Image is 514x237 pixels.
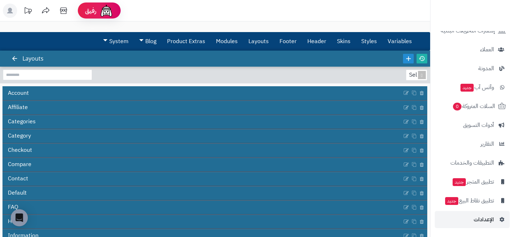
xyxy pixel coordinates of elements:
[435,154,510,171] a: التطبيقات والخدمات
[460,82,494,92] span: وآتس آب
[406,70,425,80] div: Select...
[8,175,28,183] span: Contact
[2,115,402,129] a: Categories
[435,211,510,228] a: الإعدادات
[450,158,494,168] span: التطبيقات والخدمات
[211,32,243,50] a: Modules
[435,41,510,58] a: العملاء
[452,177,494,187] span: تطبيق المتجر
[8,160,31,169] span: Compare
[435,117,510,134] a: أدوات التسويق
[332,32,356,50] a: Skins
[435,173,510,190] a: تطبيق المتجرجديد
[2,144,402,157] a: Checkout
[463,120,494,130] span: أدوات التسويق
[2,129,402,143] a: Category
[480,45,494,55] span: العملاء
[435,98,510,115] a: السلات المتروكة0
[85,6,96,15] span: رفيق
[452,101,495,111] span: السلات المتروكة
[134,32,162,50] a: Blog
[460,84,474,92] span: جديد
[435,79,510,96] a: وآتس آبجديد
[453,178,466,186] span: جديد
[480,139,494,149] span: التقارير
[162,32,211,50] a: Product Extras
[356,32,382,50] a: Styles
[302,32,332,50] a: Header
[11,209,28,226] div: Open Intercom Messenger
[474,215,494,225] span: الإعدادات
[435,60,510,77] a: المدونة
[2,101,402,114] a: Affiliate
[435,192,510,209] a: تطبيق نقاط البيعجديد
[453,103,462,110] span: 0
[2,86,402,100] a: Account
[8,203,18,211] span: FAQ
[382,32,417,50] a: Variables
[2,186,402,200] a: Default
[2,215,402,228] a: Home
[99,4,114,18] img: ai-face.png
[2,201,402,214] a: FAQ
[465,17,507,32] img: logo-2.png
[445,197,458,205] span: جديد
[243,32,274,50] a: Layouts
[8,89,29,97] span: Account
[478,63,494,73] span: المدونة
[8,103,28,112] span: Affiliate
[8,189,27,197] span: Default
[444,196,494,206] span: تطبيق نقاط البيع
[2,172,402,186] a: Contact
[435,135,510,153] a: التقارير
[8,132,31,140] span: Category
[13,51,51,67] div: Layouts
[2,158,402,171] a: Compare
[19,4,37,20] a: تحديثات المنصة
[8,217,23,226] span: Home
[8,146,32,154] span: Checkout
[8,118,36,126] span: Categories
[274,32,302,50] a: Footer
[98,32,134,50] a: System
